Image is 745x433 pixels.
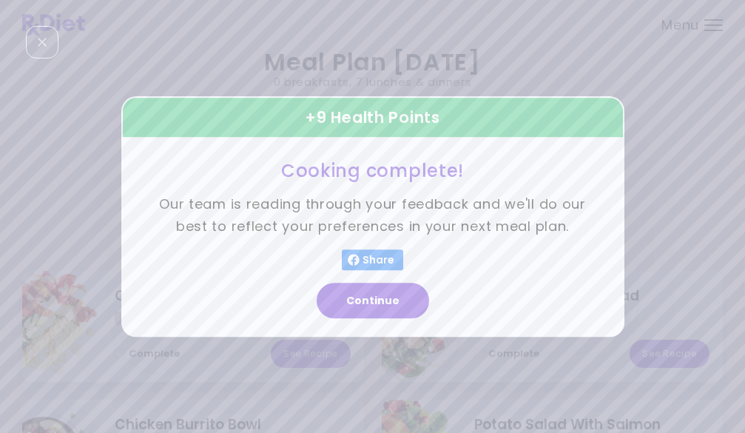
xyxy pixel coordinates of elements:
[121,96,624,139] div: + 9 Health Points
[342,249,403,270] button: Share
[317,283,429,318] button: Continue
[158,193,587,238] p: Our team is reading through your feedback and we'll do our best to reflect your preferences in yo...
[26,26,58,58] div: Close
[158,159,587,182] h3: Cooking complete!
[360,254,397,266] span: Share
